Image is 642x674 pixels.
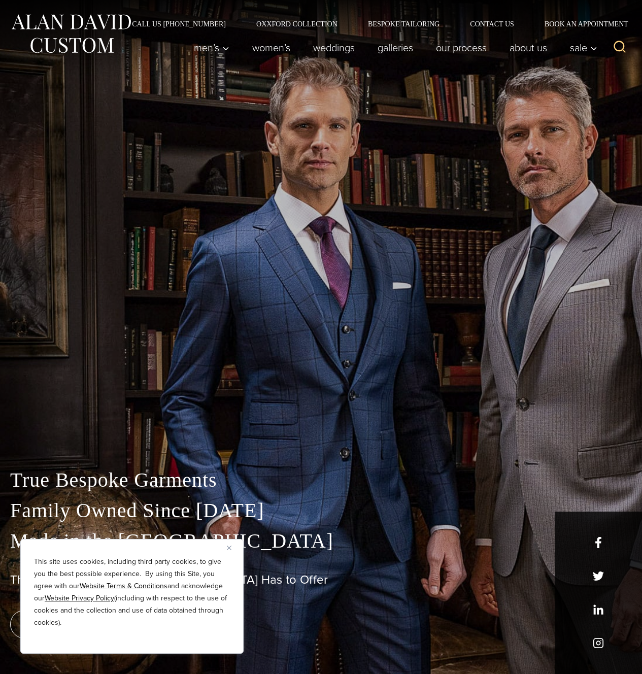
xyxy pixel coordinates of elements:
[455,20,529,27] a: Contact Us
[34,556,230,629] p: This site uses cookies, including third party cookies, to give you the best possible experience. ...
[570,43,597,53] span: Sale
[117,20,241,27] a: Call Us [PHONE_NUMBER]
[80,581,167,591] a: Website Terms & Conditions
[117,20,632,27] nav: Secondary Navigation
[353,20,455,27] a: Bespoke Tailoring
[425,38,498,58] a: Our Process
[227,546,231,550] img: Close
[366,38,425,58] a: Galleries
[498,38,559,58] a: About Us
[227,542,239,554] button: Close
[10,572,632,587] h1: The Best Custom Suits [GEOGRAPHIC_DATA] Has to Offer
[529,20,632,27] a: Book an Appointment
[10,610,152,638] a: book an appointment
[241,38,302,58] a: Women’s
[607,36,632,60] button: View Search Form
[194,43,229,53] span: Men’s
[10,465,632,556] p: True Bespoke Garments Family Owned Since [DATE] Made in the [GEOGRAPHIC_DATA]
[302,38,366,58] a: weddings
[241,20,353,27] a: Oxxford Collection
[10,11,132,56] img: Alan David Custom
[183,38,603,58] nav: Primary Navigation
[45,593,114,603] a: Website Privacy Policy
